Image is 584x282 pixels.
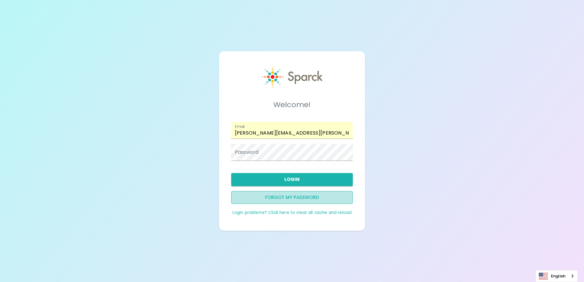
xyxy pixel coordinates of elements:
a: English [536,270,578,282]
aside: Language selected: English [535,270,578,282]
button: Login [231,173,353,186]
a: Login problems? Click here to clear all cache and reload [232,210,352,215]
div: Language [535,270,578,282]
h5: Welcome! [231,100,353,110]
img: Sparck logo [262,66,323,88]
label: Email [235,124,245,129]
button: Forgot my password [231,191,353,204]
